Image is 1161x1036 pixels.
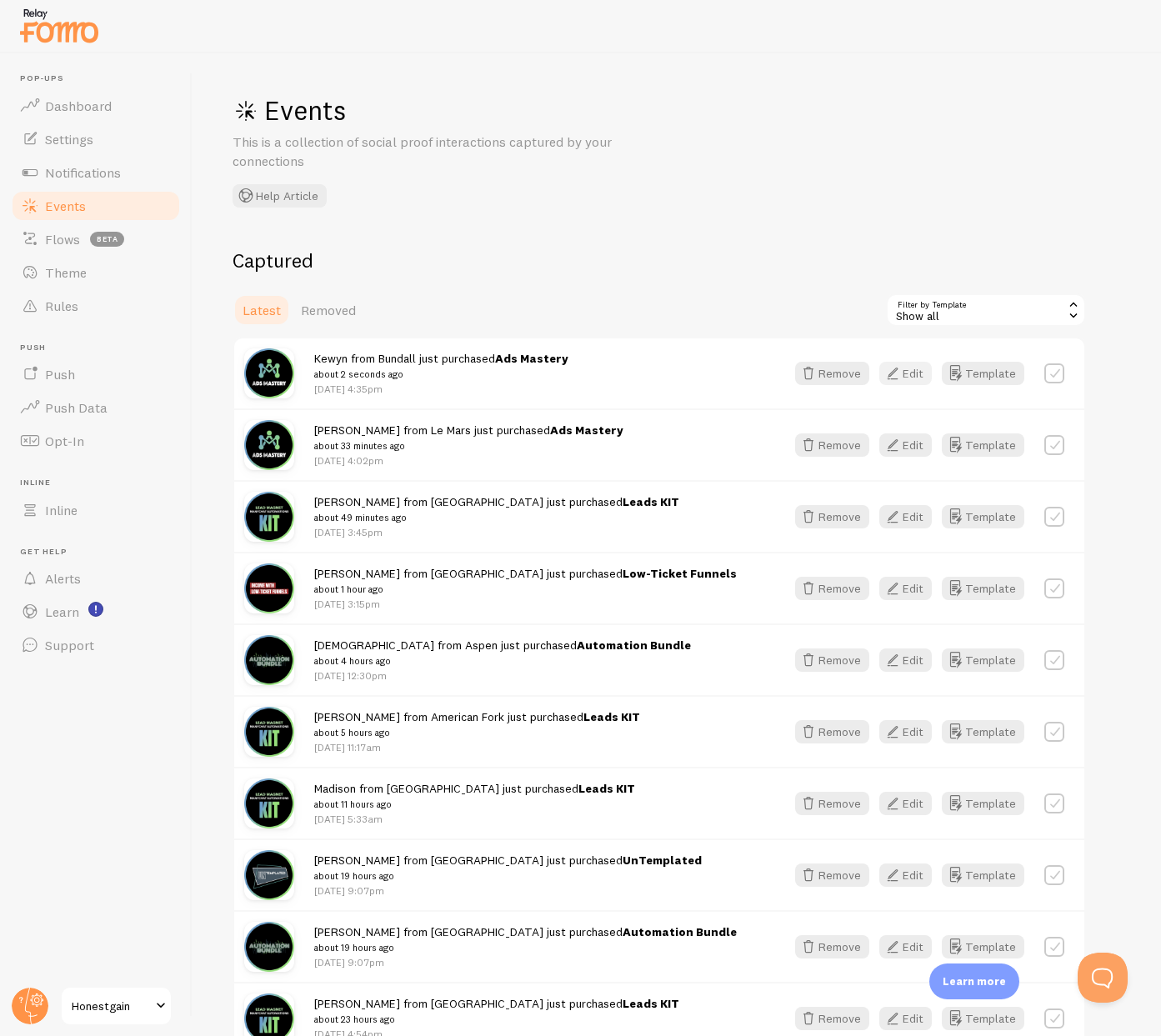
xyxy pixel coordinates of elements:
p: [DATE] 5:33am [314,812,635,826]
span: Settings [45,131,93,148]
h1: Events [233,93,733,128]
a: Opt-In [10,424,182,458]
p: [DATE] 11:17am [314,740,640,754]
button: Remove [795,792,869,815]
span: Theme [45,264,87,281]
svg: <p>Watch New Feature Tutorials!</p> [88,602,103,617]
button: Edit [879,648,932,672]
span: Inline [20,478,182,488]
a: Edit [879,648,942,672]
a: Notifications [10,156,182,189]
a: Leads KIT [578,781,635,796]
a: Alerts [10,562,182,595]
span: Opt-In [45,433,84,449]
small: about 2 seconds ago [314,367,568,382]
p: [DATE] 4:35pm [314,382,568,396]
img: BwzvrzI3R4T7Qy2wrXwL [244,563,294,613]
span: Push Data [45,399,108,416]
span: [PERSON_NAME] from [GEOGRAPHIC_DATA] just purchased [314,924,737,955]
a: Learn [10,595,182,628]
div: Show all [886,293,1086,327]
a: Support [10,628,182,662]
a: Rules [10,289,182,323]
small: about 23 hours ago [314,1012,679,1027]
span: Push [45,366,75,383]
p: Learn more [943,973,1006,989]
small: about 11 hours ago [314,797,635,812]
small: about 4 hours ago [314,653,691,668]
button: Remove [795,648,869,672]
a: Leads KIT [583,709,640,724]
img: 9mZHSrDrQmyWCXHbPp9u [244,707,294,757]
a: Template [942,863,1024,887]
span: Dashboard [45,98,112,114]
button: Remove [795,935,869,958]
span: Notifications [45,164,121,181]
button: Template [942,362,1024,385]
button: Edit [879,577,932,600]
a: Honestgain [60,986,173,1026]
button: Template [942,935,1024,958]
a: Edit [879,577,942,600]
span: [PERSON_NAME] from American Fork just purchased [314,709,640,740]
span: Learn [45,603,79,620]
img: MOyHSvZ6RTW1x2v0y95t [244,850,294,900]
span: Latest [243,302,281,318]
button: Edit [879,792,932,815]
span: Inline [45,502,78,518]
small: about 5 hours ago [314,725,640,740]
button: Edit [879,505,932,528]
a: Edit [879,1007,942,1030]
img: 4FrIOfL3RdC3fwXMnxmA [244,635,294,685]
a: Automation Bundle [623,924,737,939]
span: Alerts [45,570,81,587]
a: Edit [879,433,942,457]
span: Flows [45,231,80,248]
a: Template [942,577,1024,600]
h2: Captured [233,248,1086,273]
a: Dashboard [10,89,182,123]
button: Remove [795,505,869,528]
a: Leads KIT [623,996,679,1011]
button: Edit [879,362,932,385]
p: [DATE] 3:15pm [314,597,737,611]
a: Ads Mastery [550,423,623,438]
p: [DATE] 12:30pm [314,668,691,683]
span: Push [20,343,182,353]
button: Remove [795,362,869,385]
a: Flows beta [10,223,182,256]
a: Removed [291,293,366,327]
p: This is a collection of social proof interactions captured by your connections [233,133,633,171]
a: Template [942,433,1024,457]
a: Inline [10,493,182,527]
img: 9mZHSrDrQmyWCXHbPp9u [244,778,294,828]
a: Theme [10,256,182,289]
div: Learn more [929,963,1019,999]
button: Template [942,505,1024,528]
p: [DATE] 9:07pm [314,955,737,969]
iframe: Help Scout Beacon - Open [1078,953,1128,1003]
img: ECdEJcLBQ9i7RWpDWCgX [244,420,294,470]
img: fomo-relay-logo-orange.svg [18,4,101,47]
button: Help Article [233,184,327,208]
button: Edit [879,720,932,743]
span: Removed [301,302,356,318]
span: [PERSON_NAME] from [GEOGRAPHIC_DATA] just purchased [314,566,737,597]
a: Low-Ticket Funnels [623,566,737,581]
span: beta [90,232,124,247]
span: Get Help [20,547,182,558]
button: Template [942,792,1024,815]
small: about 33 minutes ago [314,438,623,453]
small: about 19 hours ago [314,940,737,955]
p: [DATE] 3:45pm [314,525,679,539]
button: Edit [879,863,932,887]
a: Leads KIT [623,494,679,509]
button: Template [942,1007,1024,1030]
a: Edit [879,362,942,385]
span: Honestgain [72,996,151,1016]
button: Remove [795,720,869,743]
